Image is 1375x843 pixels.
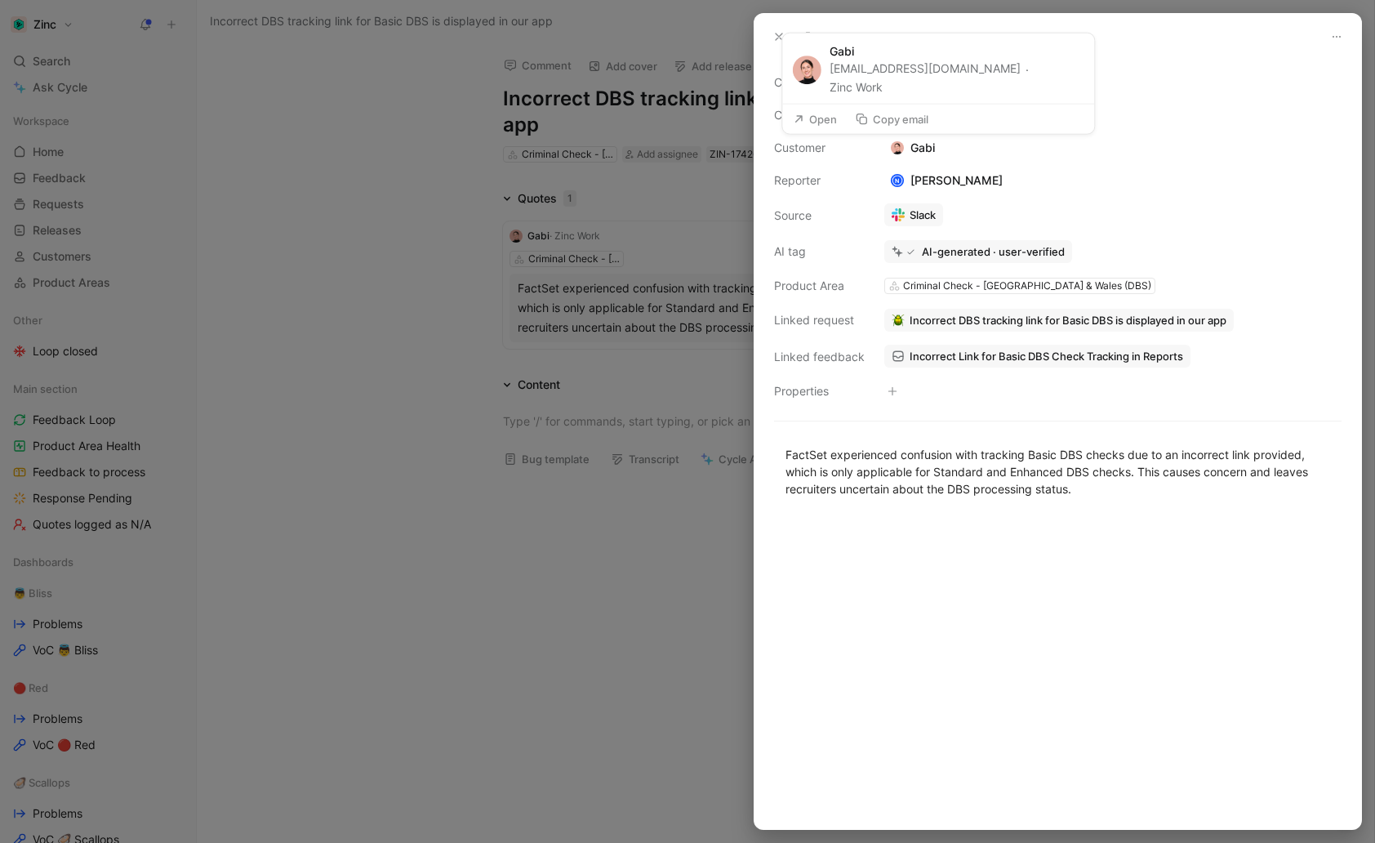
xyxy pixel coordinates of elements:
div: [EMAIL_ADDRESS][DOMAIN_NAME] [830,60,1084,97]
button: 🪲Incorrect DBS tracking link for Basic DBS is displayed in our app [884,309,1234,332]
div: Customer [774,138,865,158]
div: Product Area [774,276,865,296]
img: 🪲 [892,314,905,327]
button: Copy email [848,108,936,131]
div: Linked request [774,310,865,330]
div: Creator [774,73,865,92]
span: Incorrect DBS tracking link for Basic DBS is displayed in our app [910,313,1226,328]
div: · [1026,61,1029,77]
span: Incorrect Link for Basic DBS Check Tracking in Reports [910,349,1183,364]
a: Incorrect Link for Basic DBS Check Tracking in Reports [884,345,1190,368]
div: Source [774,206,865,225]
div: [DATE] [884,105,1342,125]
div: Reporter [774,171,865,190]
div: Gabi [884,138,941,158]
div: FactSet experienced confusion with tracking Basic DBS checks due to an incorrect link provided, w... [785,446,1330,497]
button: Open [785,108,844,131]
div: AI-generated · user-verified [922,244,1065,259]
div: AI tag [774,242,865,261]
div: Gabi [830,43,1084,59]
div: Criminal Check - [GEOGRAPHIC_DATA] & Wales (DBS) [903,278,1151,294]
div: [PERSON_NAME] [884,73,1342,92]
button: Zinc Work [830,78,883,97]
a: Slack [884,203,943,226]
div: [PERSON_NAME] [884,171,1009,190]
div: N [892,176,903,186]
div: Linked feedback [774,347,865,367]
div: Creation date [774,105,865,125]
img: 9308943264611_213526d180747ef0b788_192.png [793,56,821,84]
img: 9308943264611_213526d180747ef0b788_192.png [891,141,904,154]
div: Properties [774,381,865,401]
